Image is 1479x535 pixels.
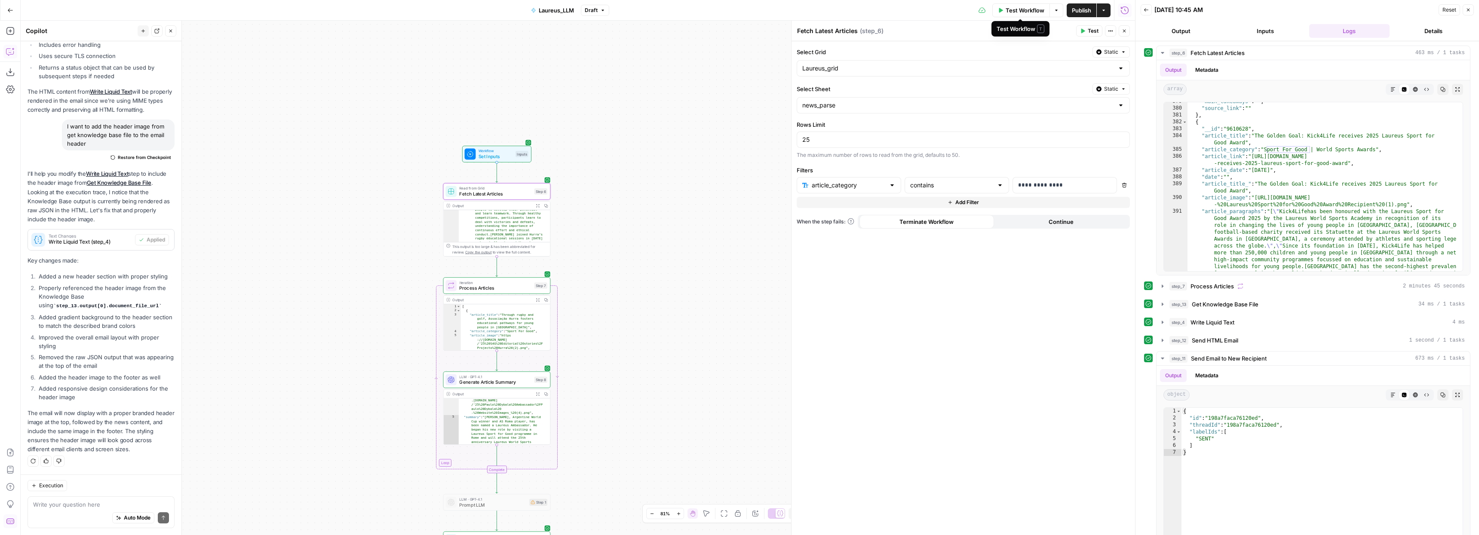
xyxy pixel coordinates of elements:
div: 389 [1164,180,1187,194]
div: Output [452,391,531,397]
div: 2 [443,309,460,313]
span: Restore from Checkpoint [118,154,171,161]
span: 81% [660,510,670,517]
span: Get Knowledge Base File [1192,300,1258,309]
div: 385 [1164,146,1187,153]
button: Details [1393,24,1474,38]
div: 382 [1164,119,1187,125]
div: Output [452,297,531,303]
button: Metadata [1190,369,1224,382]
span: Write Liquid Text (step_4) [49,238,132,246]
span: Toggle code folding, rows 1 through 7 [1176,408,1181,415]
input: Laureus_grid [802,64,1114,73]
div: 1 [443,304,460,309]
li: Uses secure TLS connection [37,52,175,60]
span: Draft [585,6,598,14]
span: Applied [147,236,165,244]
button: 673 ms / 1 tasks [1157,352,1470,365]
span: Add Filter [955,199,979,206]
div: Complete [487,466,507,474]
span: 2 minutes 45 seconds [1403,282,1465,290]
p: The email will now display with a proper branded header image at the top, followed by the news co... [28,409,175,454]
div: 5 [443,415,458,461]
code: step_13.output[0].document_file_url [53,303,162,309]
span: Toggle code folding, rows 2 through 21 [457,309,460,313]
label: Select Sheet [797,85,1089,93]
span: Terminate Workflow [899,217,954,226]
div: 4 [443,329,460,333]
div: This output is too large & has been abbreviated for review. to view the full content. [452,244,547,255]
button: Metadata [1190,64,1224,76]
span: T [1037,24,1044,33]
div: 4 [1164,428,1181,435]
button: Draft [581,5,609,16]
li: Added responsive design considerations for the header image [37,384,175,401]
button: Logs [1309,24,1390,38]
div: 387 [1164,167,1187,174]
span: Publish [1072,6,1091,15]
span: Fetch Latest Articles [460,190,532,197]
span: Reset [1442,6,1456,14]
li: Removed the raw JSON output that was appearing at the top of the email [37,353,175,370]
span: Text Changes [49,234,132,238]
button: Output [1160,369,1187,382]
label: Select Grid [797,48,1089,56]
span: Send Email to New Recipient [1191,354,1267,363]
li: Added a new header section with proper styling [37,272,175,281]
button: Add Filter [797,197,1130,208]
span: Process Articles [460,284,532,291]
button: Static [1092,46,1130,58]
span: Laureus_LLM [539,6,574,15]
div: 5 [443,333,460,350]
a: When the step fails: [797,218,854,226]
a: Write Liquid Text [86,170,128,177]
span: Workflow [479,148,513,154]
li: Returns a status object that can be used by subsequent steps if needed [37,63,175,80]
span: Generate Article Summary [460,379,532,385]
button: Inputs [1225,24,1306,38]
span: step_13 [1169,300,1188,309]
span: object [1163,389,1190,400]
div: Copilot [26,27,135,35]
div: Output [452,203,531,208]
span: 4 ms [1452,318,1465,326]
button: Continue [994,215,1129,229]
div: 381 [1164,112,1187,119]
span: step_7 [1169,282,1187,290]
g: Edge from step_7-iteration-end to step_1 [496,473,498,493]
button: Static [1092,83,1130,95]
button: Reset [1439,4,1460,15]
div: 6 [1164,442,1181,449]
div: LLM · GPT-4.1Prompt LLMStep 1 [443,494,551,511]
span: Prompt LLM [460,501,527,508]
div: 2 [1164,415,1181,422]
button: Test Workflow [992,3,1050,17]
div: 386 [1164,153,1187,167]
button: 34 ms / 1 tasks [1157,297,1470,311]
span: step_6 [1169,49,1187,57]
span: step_4 [1169,318,1187,327]
span: array [1163,84,1187,95]
div: 463 ms / 1 tasks [1157,60,1470,275]
span: Copy the output [465,250,491,254]
div: Test Workflow [997,24,1044,33]
span: step_11 [1169,354,1187,363]
span: Toggle code folding, rows 4 through 6 [1176,428,1181,435]
span: Test [1088,27,1099,35]
div: Step 7 [534,282,547,289]
div: 380 [1164,105,1187,112]
span: Write Liquid Text [1191,318,1234,327]
button: Restore from Checkpoint [107,152,175,162]
div: 383 [1164,125,1187,132]
button: Applied [135,234,169,245]
button: Auto Mode [112,512,154,523]
div: 4 [443,394,458,415]
div: I want to add the header image from get knowledge base file to the email header [62,119,175,150]
button: 1 second / 1 tasks [1157,333,1470,347]
span: Test Workflow [1006,6,1044,15]
div: 3 [1164,422,1181,428]
div: LoopIterationProcess ArticlesStep 7Output[ { "article_title":"Through rugby and golf, Associação ... [443,277,551,351]
div: 1 [1164,408,1181,415]
li: Includes error handling [37,40,175,49]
